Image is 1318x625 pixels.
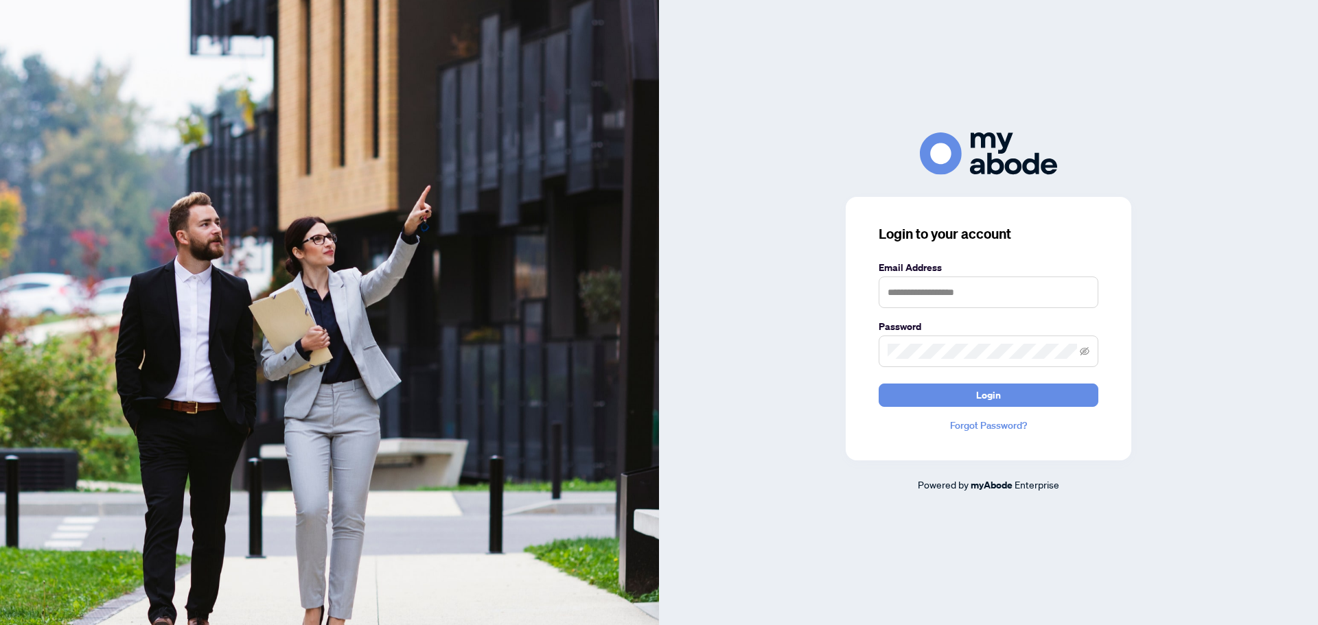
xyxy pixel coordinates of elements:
[976,384,1001,406] span: Login
[1080,346,1089,356] span: eye-invisible
[879,260,1098,275] label: Email Address
[920,132,1057,174] img: ma-logo
[879,384,1098,407] button: Login
[879,319,1098,334] label: Password
[1015,478,1059,491] span: Enterprise
[918,478,969,491] span: Powered by
[971,477,1013,493] a: myAbode
[879,224,1098,244] h3: Login to your account
[879,418,1098,433] a: Forgot Password?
